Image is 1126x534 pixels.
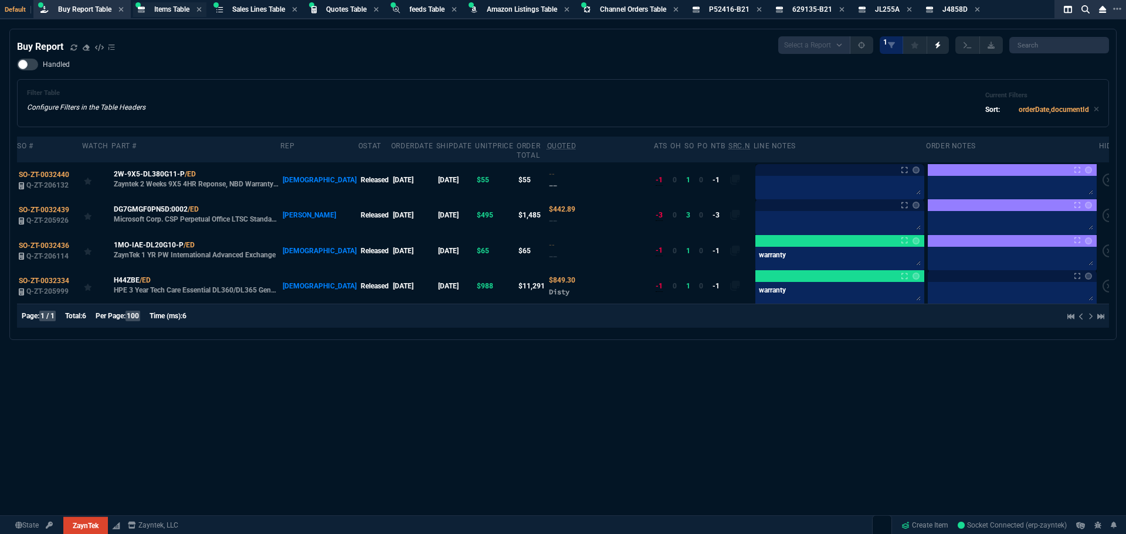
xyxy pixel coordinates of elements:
span: SO-ZT-0032436 [19,242,69,250]
span: 629135-B21 [792,5,832,13]
span: 6 [182,312,186,320]
div: Part # [111,141,137,151]
nx-icon: Close Workbench [1094,2,1111,16]
td: 1 [684,233,697,268]
span: Quotes Table [326,5,367,13]
span: Quoted Cost [549,276,575,284]
div: -3 [656,210,663,221]
span: J4858D [942,5,968,13]
nx-icon: Close Tab [118,5,124,15]
td: [DATE] [391,198,436,233]
span: Q-ZT-206114 [26,252,69,260]
td: [DATE] [436,162,475,198]
td: -1 [711,268,728,304]
td: [DATE] [391,162,436,198]
td: Released [358,233,391,268]
div: Add to Watchlist [84,207,110,223]
td: ZaynTek 1 YR PW International Advanced Exchange [111,233,280,268]
div: -1 [656,175,663,186]
td: [DATE] [436,233,475,268]
span: 0 [699,211,703,219]
span: Items Table [154,5,189,13]
span: 0 [673,176,677,184]
td: Zayntek 2 Weeks 9X5 4HR Reponse, NBD Warranty Replacement for DL380G11 Post [111,162,280,198]
code: orderDate,documentId [1019,106,1089,114]
td: [DATE] [436,198,475,233]
span: SO-ZT-0032440 [19,171,69,179]
td: [DATE] [436,268,475,304]
div: NTB [711,141,725,151]
span: Q-ZT-205999 [26,287,69,295]
a: Global State [12,520,42,530]
nx-icon: Close Tab [839,5,844,15]
span: Page: [22,312,39,320]
div: Order Total [517,141,544,160]
td: $65 [517,233,547,268]
div: hide [1099,141,1116,151]
span: Total: [65,312,82,320]
span: 0 [673,211,677,219]
p: Sort: [985,104,1000,115]
div: -1 [656,281,663,292]
td: 1 [684,162,697,198]
td: HPE 3 Year Tech Care Essential DL360/DL365 Gen11 Smart Choice Service 24x7 [111,268,280,304]
p: HPE 3 Year Tech Care Essential DL360/DL365 Gen11 Smart Choice Service 24x7 [114,285,279,295]
span: Disty [549,287,569,296]
span: 0 [699,282,703,290]
nx-icon: Close Tab [374,5,379,15]
input: Search [1009,37,1109,53]
p: Zayntek 2 Weeks 9X5 4HR Reponse, NBD Warranty Replacement for DL380G11 Post [114,179,279,189]
div: OrderDate [391,141,433,151]
div: Watch [82,141,108,151]
td: [PERSON_NAME] [280,198,358,233]
a: /ED [185,169,196,179]
span: DG7GMGF0PN5D:0002 [114,204,188,215]
nx-icon: Close Tab [757,5,762,15]
span: 0 [699,176,703,184]
span: SO-ZT-0032334 [19,277,69,285]
td: [DEMOGRAPHIC_DATA] [280,268,358,304]
span: P52416-B21 [709,5,749,13]
td: $65 [475,233,517,268]
nx-icon: Close Tab [673,5,679,15]
span: feeds Table [409,5,445,13]
span: Channel Orders Table [600,5,666,13]
span: Socket Connected (erp-zayntek) [958,521,1067,529]
h6: Filter Table [27,89,145,97]
div: Add to Watchlist [84,243,110,259]
span: 100 [126,311,140,321]
nx-icon: Split Panels [1059,2,1077,16]
a: _yU1cJONdQ2w75fkAAFr [958,520,1067,530]
span: 1 / 1 [39,311,56,321]
td: [DATE] [391,233,436,268]
div: Add to Watchlist [84,172,110,188]
span: Q-ZT-206132 [26,181,69,189]
span: Time (ms): [150,312,182,320]
h6: Current Filters [985,91,1099,100]
span: SO-ZT-0032439 [19,206,69,214]
span: 0 [699,247,703,255]
div: Line Notes [754,141,796,151]
span: 6 [82,312,86,320]
span: -- [549,216,557,225]
td: [DATE] [391,268,436,304]
span: Default [5,6,31,13]
nx-icon: Close Tab [975,5,980,15]
td: $495 [475,198,517,233]
div: Order Notes [926,141,976,151]
a: /ED [184,240,195,250]
nx-icon: Search [1077,2,1094,16]
abbr: Quoted Cost and Sourcing Notes [547,142,576,150]
td: Released [358,198,391,233]
td: Released [358,162,391,198]
div: Rep [280,141,294,151]
div: SO [684,141,694,151]
div: -1 [656,245,663,256]
td: [DEMOGRAPHIC_DATA] [280,233,358,268]
span: 0 [673,282,677,290]
span: 1MO-IAE-DL20G10-P [114,240,184,250]
span: Handled [43,60,70,69]
span: -- [549,181,557,190]
td: $11,291 [517,268,547,304]
td: Microsoft Corp. CSP Perpetual Office LTSC Standard 2024 [111,198,280,233]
